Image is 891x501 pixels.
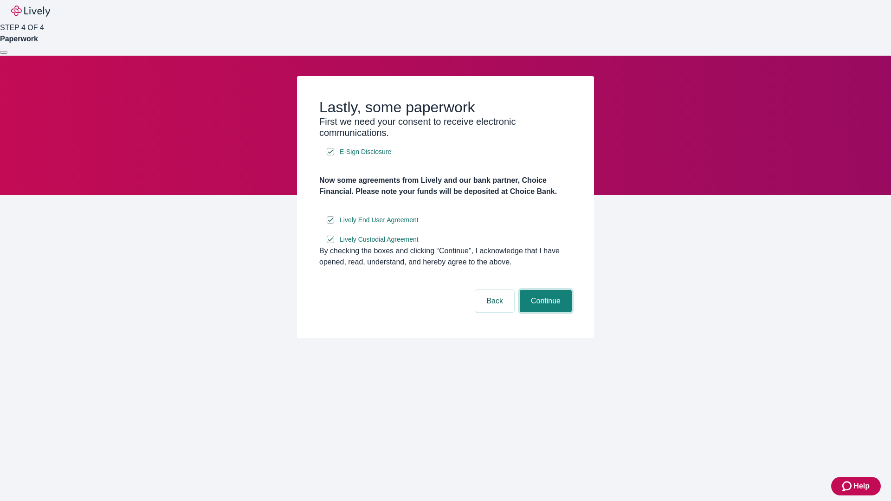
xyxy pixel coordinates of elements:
div: By checking the boxes and clicking “Continue", I acknowledge that I have opened, read, understand... [319,245,572,268]
span: Lively End User Agreement [340,215,419,225]
a: e-sign disclosure document [338,234,420,245]
span: E-Sign Disclosure [340,147,391,157]
button: Continue [520,290,572,312]
h2: Lastly, some paperwork [319,98,572,116]
a: e-sign disclosure document [338,146,393,158]
a: e-sign disclosure document [338,214,420,226]
h3: First we need your consent to receive electronic communications. [319,116,572,138]
button: Back [475,290,514,312]
img: Lively [11,6,50,17]
svg: Zendesk support icon [842,481,853,492]
span: Lively Custodial Agreement [340,235,419,244]
span: Help [853,481,870,492]
button: Zendesk support iconHelp [831,477,881,495]
h4: Now some agreements from Lively and our bank partner, Choice Financial. Please note your funds wi... [319,175,572,197]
